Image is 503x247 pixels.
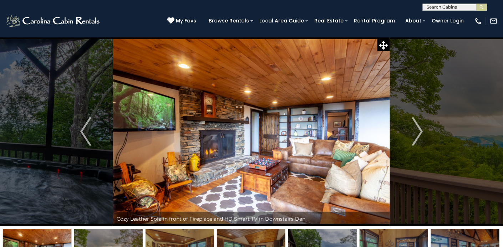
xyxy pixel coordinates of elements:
[205,15,253,26] a: Browse Rentals
[412,117,423,146] img: arrow
[390,37,445,226] button: Next
[490,17,498,25] img: mail-regular-white.png
[167,17,198,25] a: My Favs
[428,15,467,26] a: Owner Login
[176,17,196,25] span: My Favs
[80,117,91,146] img: arrow
[58,37,113,226] button: Previous
[311,15,347,26] a: Real Estate
[113,212,390,226] div: Cozy Leather Sofa in front of Fireplace and HD Smart TV in Downstairs Den
[350,15,398,26] a: Rental Program
[474,17,482,25] img: phone-regular-white.png
[256,15,308,26] a: Local Area Guide
[5,14,102,28] img: White-1-2.png
[402,15,425,26] a: About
